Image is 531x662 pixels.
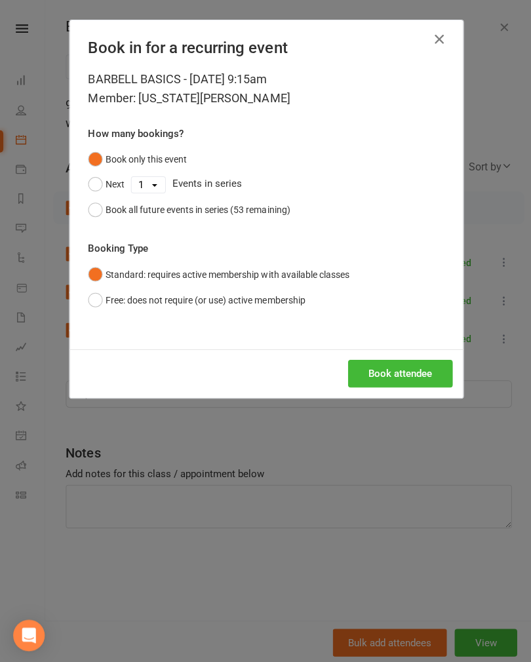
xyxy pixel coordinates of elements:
[88,261,348,286] button: Standard: requires active membership with available classes
[88,39,443,57] h4: Book in for a recurring event
[88,197,289,222] button: Book all future events in series (53 remaining)
[88,70,443,107] div: BARBELL BASICS - [DATE] 9:15am Member: [US_STATE][PERSON_NAME]
[88,240,147,256] label: Booking Type
[347,359,451,386] button: Book attendee
[88,171,124,196] button: Next
[88,171,443,196] div: Events in series
[88,146,186,171] button: Book only this event
[88,125,183,141] label: How many bookings?
[88,286,304,311] button: Free: does not require (or use) active membership
[427,29,448,50] button: Close
[105,202,289,216] div: Book all future events in series (53 remaining)
[13,617,45,649] div: Open Intercom Messenger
